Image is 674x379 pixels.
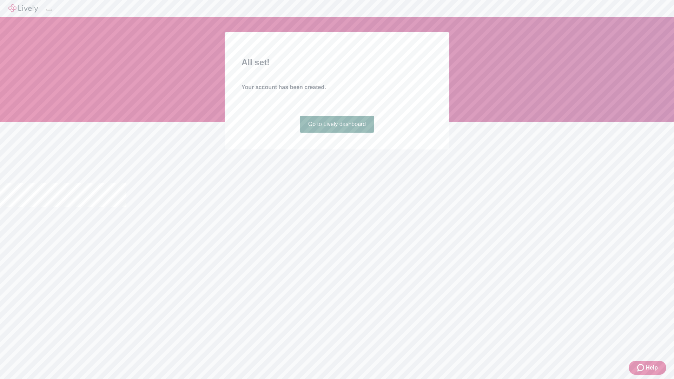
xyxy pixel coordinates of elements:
[300,116,375,133] a: Go to Lively dashboard
[8,4,38,13] img: Lively
[46,9,52,11] button: Log out
[646,364,658,372] span: Help
[242,56,432,69] h2: All set!
[637,364,646,372] svg: Zendesk support icon
[242,83,432,92] h4: Your account has been created.
[629,361,666,375] button: Zendesk support iconHelp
